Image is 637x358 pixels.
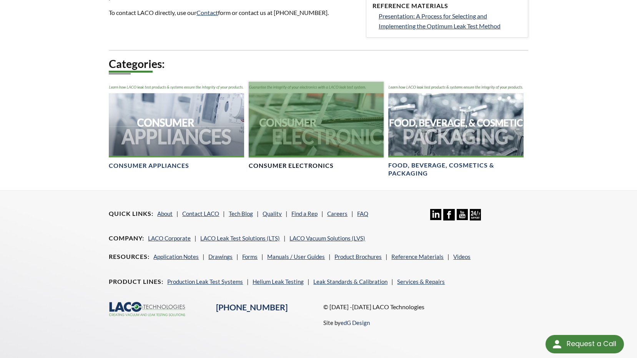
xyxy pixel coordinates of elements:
a: LACO Corporate [148,235,191,242]
img: round button [551,338,563,350]
p: © [DATE] -[DATE] LACO Technologies [323,302,528,312]
a: Drawings [208,253,233,260]
a: About [157,210,173,217]
div: Request a Call [546,335,624,353]
a: Careers [327,210,348,217]
p: To contact LACO directly, use our form or contact us at [PHONE_NUMBER]. [109,8,357,18]
a: Services & Repairs [397,278,445,285]
a: Contact [196,9,218,16]
h2: Categories: [109,57,528,71]
a: FAQ [357,210,368,217]
a: Food Beverage & Cosmetic Packaging headerFood, Beverage, Cosmetics & Packaging [388,82,523,177]
a: Helium Leak Testing [253,278,304,285]
h4: Consumer Appliances [109,162,189,170]
h4: Product Lines [109,278,163,286]
a: 24/7 Support [470,215,481,222]
h4: Resources [109,253,150,261]
a: Presentation: A Process for Selecting and Implementing the Optimum Leak Test Method [379,11,522,31]
a: Leak Standards & Calibration [313,278,388,285]
a: Application Notes [153,253,199,260]
a: LACO Vacuum Solutions (LVS) [289,235,365,242]
a: Quality [263,210,282,217]
a: [PHONE_NUMBER] [216,302,288,312]
h4: Consumer Electronics [249,162,334,170]
h4: Company [109,234,144,242]
a: edG Design [341,319,370,326]
h4: Reference Materials [373,2,522,10]
span: Presentation: A Process for Selecting and Implementing the Optimum Leak Test Method [379,12,501,30]
img: 24/7 Support Icon [470,209,481,220]
a: Consumer Appliances headerConsumer Appliances [109,82,244,170]
h4: Quick Links [109,210,153,218]
p: Site by [323,318,370,327]
a: Tech Blog [229,210,253,217]
h4: Food, Beverage, Cosmetics & Packaging [388,161,523,177]
a: Videos [453,253,471,260]
a: Manuals / User Guides [267,253,325,260]
div: Request a Call [567,335,616,353]
a: Reference Materials [391,253,444,260]
a: Contact LACO [182,210,219,217]
a: Consumer Electronics headerConsumer Electronics [249,82,384,170]
a: Production Leak Test Systems [167,278,243,285]
a: Forms [242,253,258,260]
a: Product Brochures [334,253,382,260]
a: Find a Rep [291,210,318,217]
a: LACO Leak Test Solutions (LTS) [200,235,280,242]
